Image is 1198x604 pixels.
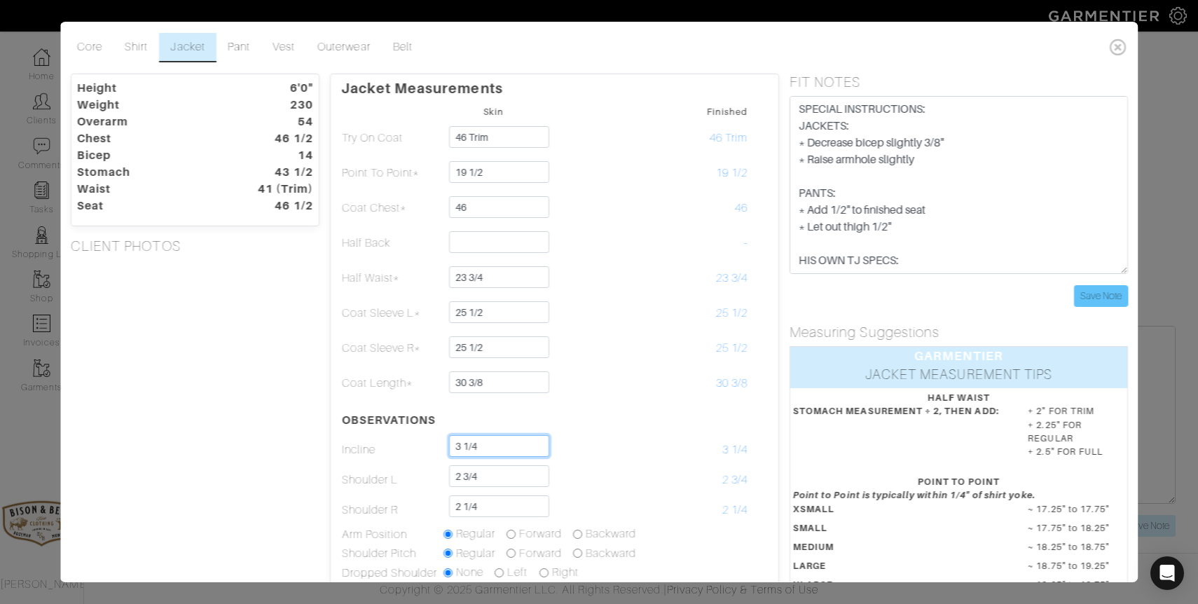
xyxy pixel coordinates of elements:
[783,502,1017,521] dt: XSMALL
[715,342,747,355] span: 25 1/2
[722,444,747,456] span: 3 1/4
[216,33,261,62] a: Pant
[340,401,442,434] th: OBSERVATIONS
[159,33,216,62] a: Jacket
[1017,404,1135,458] dd: + 2" FOR TRIM + 2.25" FOR REGULAR + 2.5" FOR FULL
[340,434,442,465] td: Incline
[66,33,113,62] a: Core
[715,272,747,284] span: 23 3/4
[519,545,561,562] label: Forward
[340,156,442,191] td: Point To Point*
[381,33,423,62] a: Belt
[1073,285,1127,307] input: Save Note
[783,578,1017,597] dt: XLARGE
[237,164,323,181] dt: 43 1/2
[793,475,1124,488] div: POINT TO POINT
[507,564,528,581] label: Left
[519,526,561,542] label: Forward
[237,80,323,97] dt: 6'0"
[722,474,747,486] span: 2 3/4
[783,404,1017,464] dt: STOMACH MEASUREMENT ÷ 2, THEN ADD:
[340,366,442,401] td: Coat Length*
[67,80,238,97] dt: Height
[1017,521,1135,535] dd: ~ 17.75" to 18.25"
[340,296,442,331] td: Coat Sleeve L*
[340,331,442,366] td: Coat Sleeve R*
[340,121,442,156] td: Try On Coat
[237,181,323,198] dt: 41 (Trim)
[1017,502,1135,516] dd: ~ 17.25" to 17.75"
[783,559,1017,578] dt: LARGE
[340,191,442,226] td: Coat Chest*
[71,238,319,254] h5: CLIENT PHOTOS
[237,130,323,147] dt: 46 1/2
[113,33,159,62] a: Shirt
[306,33,381,62] a: Outerwear
[715,307,747,320] span: 25 1/2
[722,504,747,516] span: 2 1/4
[237,147,323,164] dt: 14
[790,324,1128,341] h5: Measuring Suggestions
[456,545,495,562] label: Regular
[483,107,504,117] small: Skin
[790,96,1128,274] textarea: SPECIAL INSTRUCTIONS: JACKETS: * Decrease bicep slightly 3/8" * Raise armhole slightly PANTS: * A...
[734,202,747,214] span: 46
[340,495,442,525] td: Shoulder R
[551,564,578,581] label: Right
[237,198,323,214] dt: 46 1/2
[793,391,1124,404] div: HALF WAIST
[340,544,442,564] td: Shoulder Pitch
[237,114,323,130] dt: 54
[456,526,495,542] label: Regular
[585,545,635,562] label: Backward
[706,107,747,117] small: Finished
[340,261,442,296] td: Half Waist*
[340,74,767,97] p: Jacket Measurements
[1150,556,1184,590] div: Open Intercom Messenger
[456,564,483,581] label: None
[790,347,1127,365] div: GARMENTIER
[67,164,238,181] dt: Stomach
[67,181,238,198] dt: Waist
[67,198,238,214] dt: Seat
[340,226,442,261] td: Half Back
[790,365,1127,388] div: JACKET MEASUREMENT TIPS
[715,377,747,390] span: 30 3/8
[340,563,442,583] td: Dropped Shoulder
[237,97,323,114] dt: 230
[783,540,1017,559] dt: MEDIUM
[743,237,747,249] span: -
[585,526,635,542] label: Backward
[709,132,747,144] span: 46 Trim
[715,167,747,179] span: 19 1/2
[1017,559,1135,572] dd: ~ 18.75" to 19.25"
[67,147,238,164] dt: Bicep
[340,465,442,495] td: Shoulder L
[793,490,1035,500] em: Point to Point is typically within 1/4" of shirt yoke.
[67,114,238,130] dt: Overarm
[67,97,238,114] dt: Weight
[67,130,238,147] dt: Chest
[340,525,442,544] td: Arm Position
[790,74,1128,90] h5: FIT NOTES
[261,33,305,62] a: Vest
[1017,540,1135,554] dd: ~ 18.25" to 18.75"
[1017,578,1135,591] dd: ~ 19.25" to 19.75"
[783,521,1017,540] dt: SMALL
